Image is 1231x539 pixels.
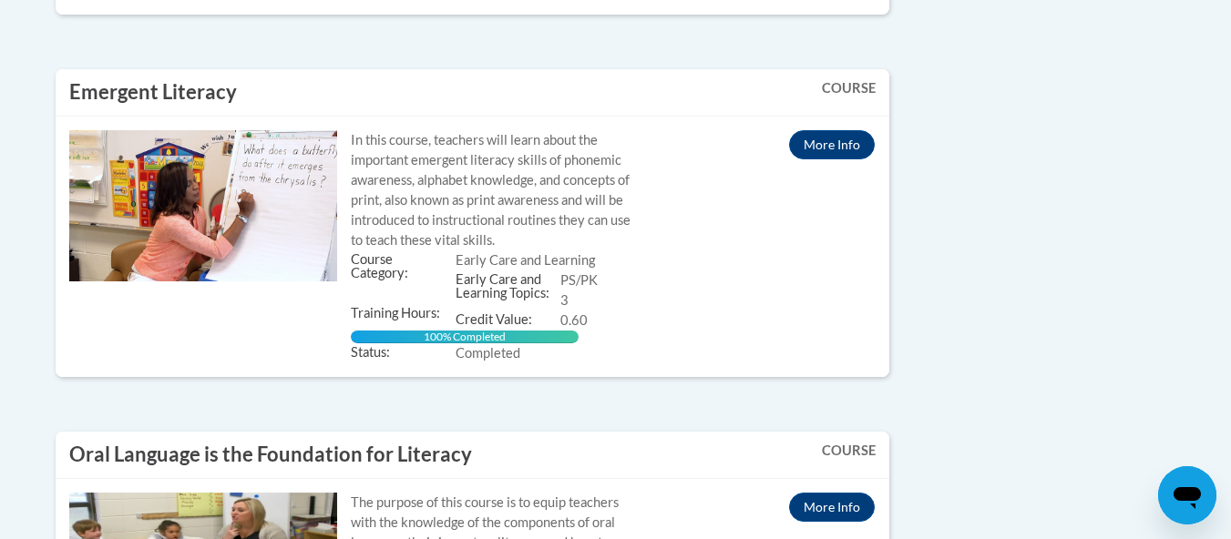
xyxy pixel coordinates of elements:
span: Training Hours: [351,304,456,324]
span: PS/PK [560,272,598,288]
span: Completed [456,345,520,361]
h3: Emergent Literacy [69,78,237,107]
span: Early Care and Learning Topics: [456,270,560,304]
span: 0.60 [560,312,588,328]
span: 3 [560,292,569,308]
span: Course Category: [351,250,456,284]
span: Early Care and Learning [456,252,595,268]
b: COURSE [822,442,876,458]
div: In this course, teachers will learn about the important emergent literacy skills of phonemic awar... [351,130,637,250]
span: Status: [351,343,456,363]
h3: Oral Language is the Foundation for Literacy [69,441,472,469]
span: 100% Completed [424,330,506,343]
iframe: Button to launch messaging window [1158,466,1216,524]
div: Your progress [351,331,579,343]
span: Credit Value: [456,310,560,331]
img: Course Logo [69,130,338,281]
a: More Info [789,493,875,522]
a: More Info [789,130,875,159]
b: COURSE [822,80,876,96]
